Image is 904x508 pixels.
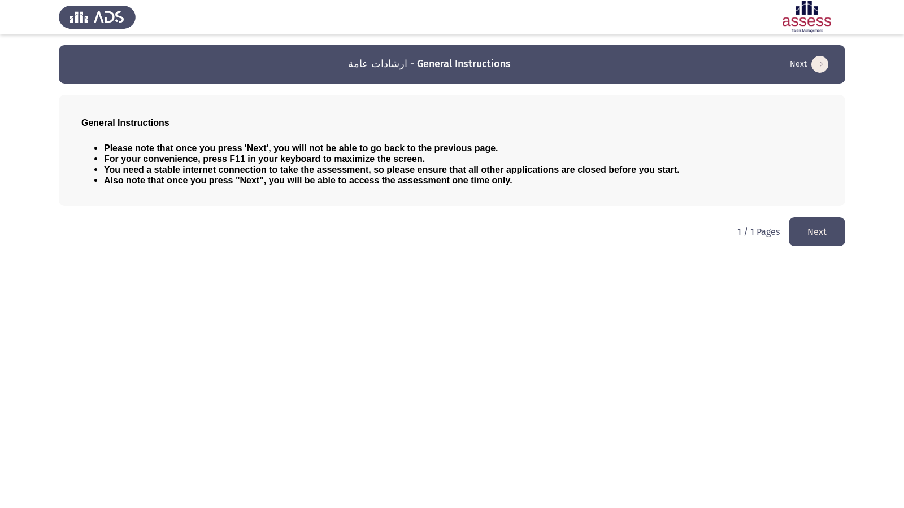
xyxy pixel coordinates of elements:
span: For your convenience, press F11 in your keyboard to maximize the screen. [104,154,425,164]
span: Also note that once you press "Next", you will be able to access the assessment one time only. [104,176,512,185]
button: load next page [786,55,832,73]
p: 1 / 1 Pages [737,226,780,237]
button: load next page [789,217,845,246]
img: Assess Talent Management logo [59,1,136,33]
h3: ارشادات عامة - General Instructions [348,57,511,71]
span: General Instructions [81,118,169,128]
img: Assessment logo of ASSESS Employability - EBI [768,1,845,33]
span: You need a stable internet connection to take the assessment, so please ensure that all other app... [104,165,680,174]
span: Please note that once you press 'Next', you will not be able to go back to the previous page. [104,143,498,153]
